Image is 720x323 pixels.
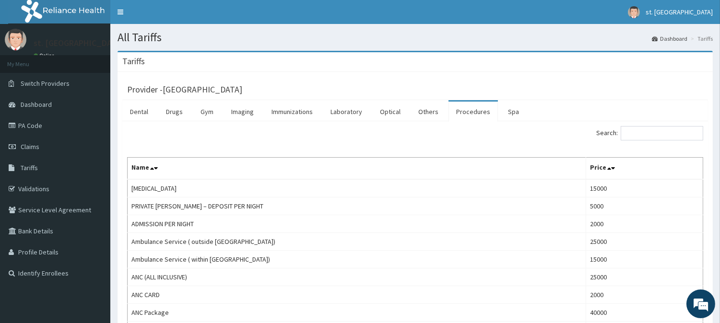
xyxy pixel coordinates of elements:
[128,304,586,322] td: ANC Package
[128,215,586,233] td: ADMISSION PER NIGHT
[500,102,527,122] a: Spa
[621,126,703,140] input: Search:
[128,268,586,286] td: ANC (ALL INCLUSIVE)
[264,102,320,122] a: Immunizations
[586,215,703,233] td: 2000
[118,31,713,44] h1: All Tariffs
[224,102,261,122] a: Imaging
[128,158,586,180] th: Name
[127,85,242,94] h3: Provider - [GEOGRAPHIC_DATA]
[586,233,703,251] td: 25000
[158,102,190,122] a: Drugs
[128,179,586,197] td: [MEDICAL_DATA]
[586,268,703,286] td: 25000
[586,251,703,268] td: 15000
[688,35,713,43] li: Tariffs
[128,197,586,215] td: PRIVATE [PERSON_NAME] – DEPOSIT PER NIGHT
[122,102,156,122] a: Dental
[586,286,703,304] td: 2000
[628,6,640,18] img: User Image
[411,102,446,122] a: Others
[586,179,703,197] td: 15000
[586,197,703,215] td: 5000
[652,35,687,43] a: Dashboard
[646,8,713,16] span: st. [GEOGRAPHIC_DATA]
[193,102,221,122] a: Gym
[128,251,586,268] td: Ambulance Service ( within [GEOGRAPHIC_DATA])
[34,39,124,47] p: st. [GEOGRAPHIC_DATA]
[122,57,145,66] h3: Tariffs
[586,158,703,180] th: Price
[586,304,703,322] td: 40000
[323,102,370,122] a: Laboratory
[5,29,26,50] img: User Image
[21,142,39,151] span: Claims
[449,102,498,122] a: Procedures
[372,102,408,122] a: Optical
[21,163,38,172] span: Tariffs
[34,52,57,59] a: Online
[596,126,703,140] label: Search:
[128,286,586,304] td: ANC CARD
[21,79,70,88] span: Switch Providers
[128,233,586,251] td: Ambulance Service ( outside [GEOGRAPHIC_DATA])
[21,100,52,109] span: Dashboard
